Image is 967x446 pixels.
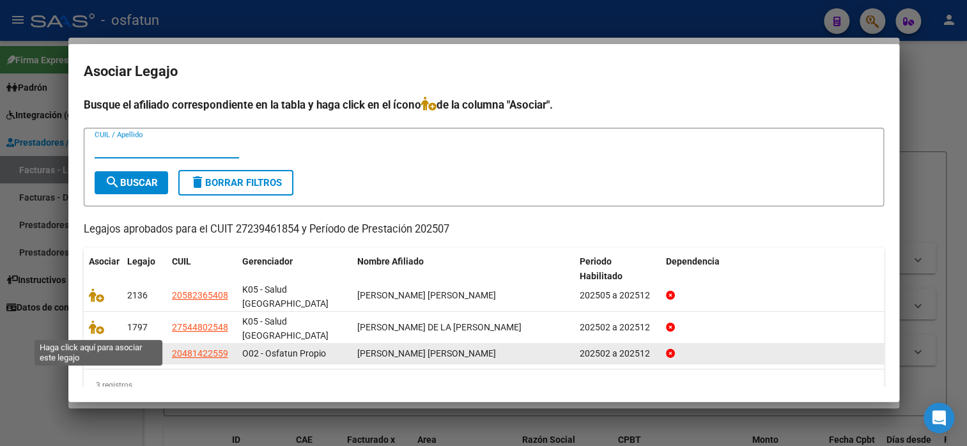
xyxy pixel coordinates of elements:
span: Dependencia [666,256,720,266]
span: 20582365408 [172,290,228,300]
span: O02 - Osfatun Propio [242,348,326,358]
datatable-header-cell: Nombre Afiliado [352,248,575,290]
button: Borrar Filtros [178,170,293,196]
span: CUIL [172,256,191,266]
span: Periodo Habilitado [580,256,623,281]
span: 1797 [127,322,148,332]
datatable-header-cell: CUIL [167,248,237,290]
div: 202502 a 202512 [580,346,656,361]
button: Buscar [95,171,168,194]
h2: Asociar Legajo [84,59,884,84]
mat-icon: search [105,174,120,190]
span: Legajo [127,256,155,266]
span: 27544802548 [172,322,228,332]
h4: Busque el afiliado correspondiente en la tabla y haga click en el ícono de la columna "Asociar". [84,96,884,113]
span: Gerenciador [242,256,293,266]
span: K05 - Salud [GEOGRAPHIC_DATA] [242,316,329,341]
span: Borrar Filtros [190,177,282,188]
datatable-header-cell: Legajo [122,248,167,290]
div: Open Intercom Messenger [924,403,954,433]
span: 2136 [127,290,148,300]
span: Buscar [105,177,158,188]
div: 3 registros [84,369,884,401]
datatable-header-cell: Dependencia [661,248,884,290]
div: 202505 a 202512 [580,288,656,303]
span: 20481422559 [172,348,228,358]
span: 1709 [127,348,148,358]
span: RUIZ RIVERA JOSE IGNACIO [357,348,496,358]
datatable-header-cell: Periodo Habilitado [575,248,661,290]
mat-icon: delete [190,174,205,190]
span: MARTINEZ ETHAN TADEO BENJAMIN [357,290,496,300]
span: Nombre Afiliado [357,256,424,266]
span: TASTACA DE LA VEGA LUZ ISABELLA [357,322,522,332]
datatable-header-cell: Gerenciador [237,248,352,290]
div: 202502 a 202512 [580,320,656,335]
p: Legajos aprobados para el CUIT 27239461854 y Período de Prestación 202507 [84,222,884,238]
datatable-header-cell: Asociar [84,248,122,290]
span: Asociar [89,256,120,266]
span: K05 - Salud [GEOGRAPHIC_DATA] [242,284,329,309]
